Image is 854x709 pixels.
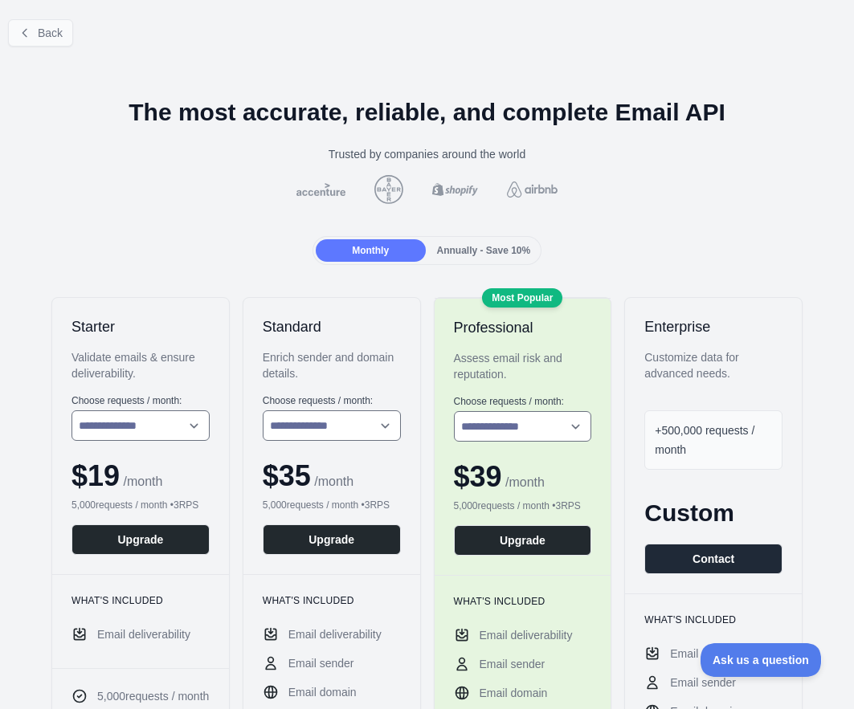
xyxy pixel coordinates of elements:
[670,646,763,662] span: Email deliverability
[670,674,736,691] span: Email sender
[97,626,190,642] span: Email deliverability
[644,613,782,626] h3: What's included
[263,594,401,607] h3: What's included
[480,627,573,643] span: Email deliverability
[288,655,354,671] span: Email sender
[72,594,210,607] h3: What's included
[480,656,545,672] span: Email sender
[288,626,382,642] span: Email deliverability
[701,643,822,677] iframe: Toggle Customer Support
[454,595,592,608] h3: What's included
